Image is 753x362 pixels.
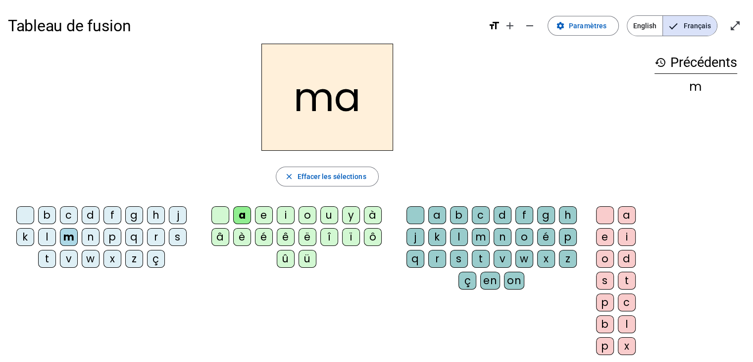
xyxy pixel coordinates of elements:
span: Paramètres [569,20,606,32]
div: c [472,206,490,224]
mat-icon: open_in_full [729,20,741,32]
div: n [494,228,511,246]
div: p [596,294,614,311]
div: o [299,206,316,224]
div: d [618,250,636,268]
div: n [82,228,100,246]
div: g [125,206,143,224]
mat-icon: format_size [488,20,500,32]
div: on [504,272,524,290]
h1: Tableau de fusion [8,10,480,42]
div: r [428,250,446,268]
div: i [618,228,636,246]
button: Effacer les sélections [276,167,378,186]
mat-icon: settings [556,21,565,30]
div: t [38,250,56,268]
div: z [125,250,143,268]
div: ê [277,228,295,246]
div: è [233,228,251,246]
div: a [618,206,636,224]
div: e [596,228,614,246]
div: v [60,250,78,268]
div: r [147,228,165,246]
div: ë [299,228,316,246]
div: é [255,228,273,246]
div: x [618,337,636,355]
span: Effacer les sélections [297,171,366,182]
div: ç [458,272,476,290]
div: o [515,228,533,246]
div: z [559,250,577,268]
div: o [596,250,614,268]
div: e [255,206,273,224]
mat-icon: close [284,172,293,181]
div: ç [147,250,165,268]
div: i [277,206,295,224]
div: k [428,228,446,246]
div: b [38,206,56,224]
h3: Précédents [654,52,737,74]
div: a [428,206,446,224]
mat-icon: add [504,20,516,32]
div: s [169,228,187,246]
div: p [103,228,121,246]
mat-icon: remove [524,20,536,32]
div: w [515,250,533,268]
div: à [364,206,382,224]
div: s [596,272,614,290]
button: Augmenter la taille de la police [500,16,520,36]
button: Diminuer la taille de la police [520,16,540,36]
div: î [320,228,338,246]
div: f [515,206,533,224]
div: j [406,228,424,246]
div: y [342,206,360,224]
div: v [494,250,511,268]
button: Entrer en plein écran [725,16,745,36]
div: f [103,206,121,224]
mat-button-toggle-group: Language selection [627,15,717,36]
div: q [406,250,424,268]
div: ü [299,250,316,268]
div: en [480,272,500,290]
div: a [233,206,251,224]
div: b [596,315,614,333]
mat-icon: history [654,57,666,68]
div: x [103,250,121,268]
div: h [559,206,577,224]
div: u [320,206,338,224]
h2: ma [261,44,393,151]
span: English [627,16,662,36]
div: â [211,228,229,246]
div: d [82,206,100,224]
div: m [472,228,490,246]
div: é [537,228,555,246]
span: Français [663,16,717,36]
div: p [596,337,614,355]
div: t [618,272,636,290]
div: m [654,81,737,93]
div: b [450,206,468,224]
div: l [38,228,56,246]
div: c [60,206,78,224]
div: m [60,228,78,246]
div: ï [342,228,360,246]
div: l [618,315,636,333]
div: c [618,294,636,311]
div: d [494,206,511,224]
div: û [277,250,295,268]
div: s [450,250,468,268]
div: h [147,206,165,224]
div: l [450,228,468,246]
div: x [537,250,555,268]
div: g [537,206,555,224]
div: j [169,206,187,224]
div: p [559,228,577,246]
div: k [16,228,34,246]
div: w [82,250,100,268]
button: Paramètres [548,16,619,36]
div: t [472,250,490,268]
div: q [125,228,143,246]
div: ô [364,228,382,246]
